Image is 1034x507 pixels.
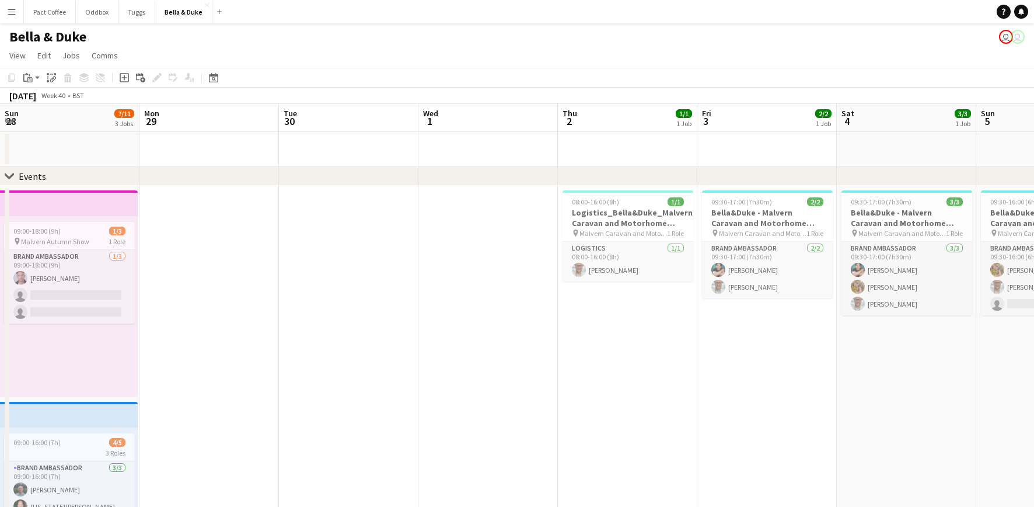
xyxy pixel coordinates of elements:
app-job-card: 08:00-16:00 (8h)1/1Logistics_Bella&Duke_Malvern Caravan and Motorhome Show Malvern Caravan and Mo... [563,190,693,282]
h1: Bella & Duke [9,28,86,46]
span: Malvern Caravan and Motorhome Show [858,229,946,238]
span: 09:00-18:00 (9h) [13,227,61,235]
span: 09:30-17:00 (7h30m) [851,197,911,206]
span: 08:00-16:00 (8h) [572,197,619,206]
div: 1 Job [955,119,970,128]
span: 1 Role [806,229,823,238]
app-user-avatar: Chubby Bear [999,30,1013,44]
a: Jobs [58,48,85,63]
span: 29 [142,114,159,128]
div: 1 Job [816,119,831,128]
span: View [9,50,26,61]
span: 4/5 [109,438,125,447]
span: Week 40 [39,91,68,100]
button: Pact Coffee [24,1,76,23]
span: Tue [284,108,297,119]
div: BST [72,91,84,100]
div: [DATE] [9,90,36,102]
button: Tuggs [118,1,155,23]
app-job-card: 09:30-17:00 (7h30m)3/3Bella&Duke - Malvern Caravan and Motorhome Show Malvern Caravan and Motorho... [841,190,972,315]
span: 1 Role [667,229,684,238]
div: Events [19,171,46,182]
app-card-role: Brand Ambassador3/309:30-17:00 (7h30m)[PERSON_NAME][PERSON_NAME][PERSON_NAME] [841,242,972,315]
span: 1/1 [668,197,684,206]
app-job-card: 09:00-18:00 (9h)1/3 Malvern Autumn Show1 RoleBrand Ambassador1/309:00-18:00 (9h)[PERSON_NAME] [4,222,135,324]
span: 3/3 [955,109,971,118]
span: 3/3 [946,197,963,206]
span: Fri [702,108,711,119]
span: 1 [421,114,438,128]
span: Thu [563,108,577,119]
span: 1 Role [109,237,125,246]
span: Malvern Caravan and Motorhome Show [719,229,806,238]
button: Oddbox [76,1,118,23]
a: Comms [87,48,123,63]
span: 28 [3,114,19,128]
span: 2 [561,114,577,128]
span: 09:30-17:00 (7h30m) [711,197,772,206]
span: Comms [92,50,118,61]
app-card-role: Logistics1/108:00-16:00 (8h)[PERSON_NAME] [563,242,693,282]
span: 3 Roles [106,449,125,457]
span: 5 [979,114,995,128]
h3: Bella&Duke - Malvern Caravan and Motorhome Show [841,207,972,228]
span: Malvern Autumn Show [21,237,89,246]
span: Wed [423,108,438,119]
button: Bella & Duke [155,1,212,23]
span: 3 [700,114,711,128]
span: Jobs [62,50,80,61]
span: Malvern Caravan and Motorhome Show [579,229,667,238]
app-card-role: Brand Ambassador1/309:00-18:00 (9h)[PERSON_NAME] [4,250,135,324]
a: Edit [33,48,55,63]
h3: Bella&Duke - Malvern Caravan and Motorhome Show [702,207,833,228]
span: 09:00-16:00 (7h) [13,438,61,447]
div: 3 Jobs [115,119,134,128]
app-card-role: Brand Ambassador2/209:30-17:00 (7h30m)[PERSON_NAME][PERSON_NAME] [702,242,833,298]
span: 30 [282,114,297,128]
span: Sat [841,108,854,119]
span: 1 Role [946,229,963,238]
span: Sun [5,108,19,119]
span: 2/2 [807,197,823,206]
span: 4 [840,114,854,128]
span: Edit [37,50,51,61]
span: 2/2 [815,109,832,118]
span: 1/1 [676,109,692,118]
a: View [5,48,30,63]
span: 1/3 [109,227,125,235]
h3: Logistics_Bella&Duke_Malvern Caravan and Motorhome Show [563,207,693,228]
span: 7/11 [114,109,134,118]
span: Sun [981,108,995,119]
app-user-avatar: Chubby Bear [1011,30,1025,44]
span: Mon [144,108,159,119]
app-job-card: 09:30-17:00 (7h30m)2/2Bella&Duke - Malvern Caravan and Motorhome Show Malvern Caravan and Motorho... [702,190,833,298]
div: 1 Job [676,119,691,128]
